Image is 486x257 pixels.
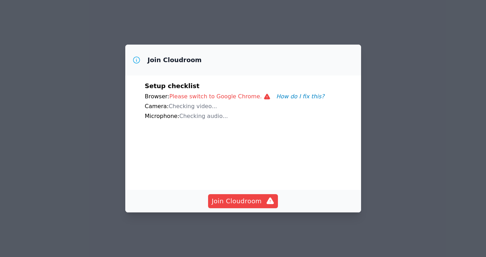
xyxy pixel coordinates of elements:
[179,113,228,119] span: Checking audio...
[145,93,169,100] span: Browser:
[145,113,180,119] span: Microphone:
[145,103,169,110] span: Camera:
[145,82,200,90] span: Setup checklist
[208,194,278,208] button: Join Cloudroom
[169,93,276,100] span: Please switch to Google Chrome.
[148,56,202,64] h3: Join Cloudroom
[276,92,324,101] button: How do I fix this?
[212,196,274,206] span: Join Cloudroom
[169,103,217,110] span: Checking video...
